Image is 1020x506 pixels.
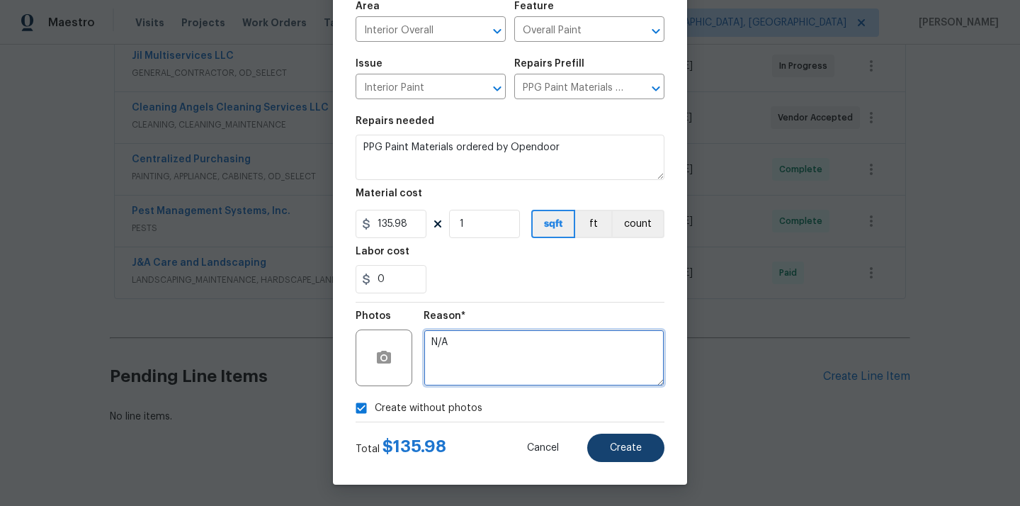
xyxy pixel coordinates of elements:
[514,1,554,11] h5: Feature
[382,438,446,455] span: $ 135.98
[356,189,422,198] h5: Material cost
[375,401,482,416] span: Create without photos
[356,247,409,257] h5: Labor cost
[487,79,507,99] button: Open
[646,79,666,99] button: Open
[356,439,446,456] div: Total
[575,210,611,238] button: ft
[527,443,559,454] span: Cancel
[531,210,575,238] button: sqft
[356,1,380,11] h5: Area
[611,210,664,238] button: count
[356,135,664,180] textarea: PPG Paint Materials ordered by Opendoor
[646,21,666,41] button: Open
[356,116,434,126] h5: Repairs needed
[504,434,582,462] button: Cancel
[514,59,584,69] h5: Repairs Prefill
[356,311,391,321] h5: Photos
[487,21,507,41] button: Open
[424,330,664,386] textarea: N/A
[356,59,382,69] h5: Issue
[610,443,642,454] span: Create
[587,434,664,462] button: Create
[424,311,465,321] h5: Reason*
